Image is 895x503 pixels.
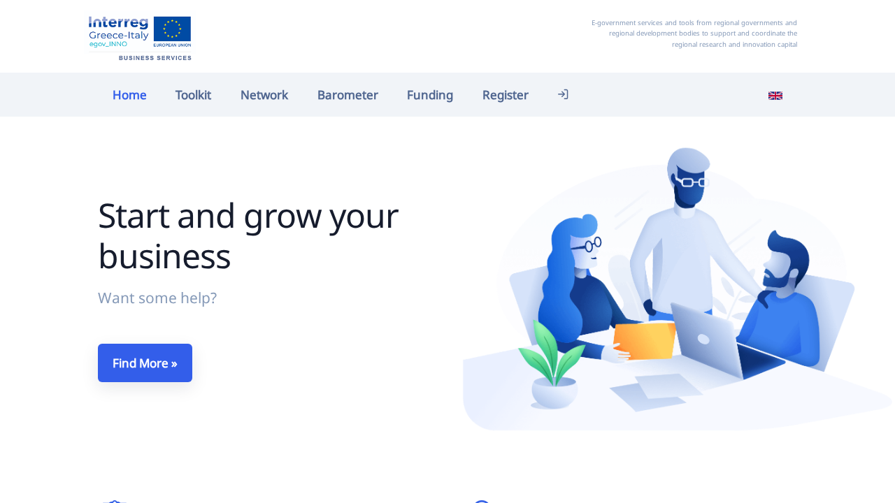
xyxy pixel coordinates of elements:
[98,80,162,110] a: Home
[84,10,196,62] img: Home
[303,80,393,110] a: Barometer
[468,80,543,110] a: Register
[162,80,227,110] a: Toolkit
[392,80,468,110] a: Funding
[98,195,434,275] h1: Start and grow your business
[98,286,434,310] p: Want some help?
[98,344,192,382] a: Find More »
[226,80,303,110] a: Network
[768,89,782,103] img: en_flag.svg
